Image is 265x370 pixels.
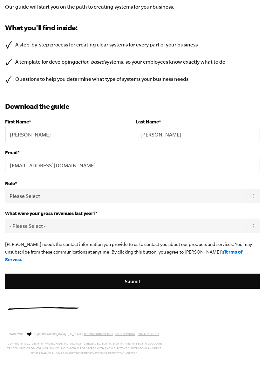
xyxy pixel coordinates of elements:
li: Questions to help you determine what type of systems your business needs [5,75,260,83]
iframe: Chat Widget [233,339,265,370]
span: What were your gross revenues last year? [5,211,95,216]
h3: Download the guide [5,101,260,111]
img: Love [27,332,31,336]
input: Submit [5,274,260,289]
span: First Name [5,119,29,124]
a: Cookie Policy [115,332,135,336]
li: A step-by-step process for creating clear systems for every part of your business [5,40,260,49]
span: Last Name [136,119,159,124]
a: Privacy Policy [138,332,159,336]
span: Email [5,150,17,155]
li: A template for developing systems, so your employees know exactly what to do [5,58,260,66]
a: Terms & Conditions [84,332,113,336]
p: [PERSON_NAME] needs the contact information you provide to us to contact you about our products a... [5,241,260,263]
span: Role [5,181,15,186]
h3: What you'll find inside: [5,23,260,33]
i: action-based [75,59,105,65]
p: Made with in [GEOGRAPHIC_DATA], [US_STATE]. Copyright © 2019 E-Myth Worldwide, Inc. All rights re... [5,331,164,356]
